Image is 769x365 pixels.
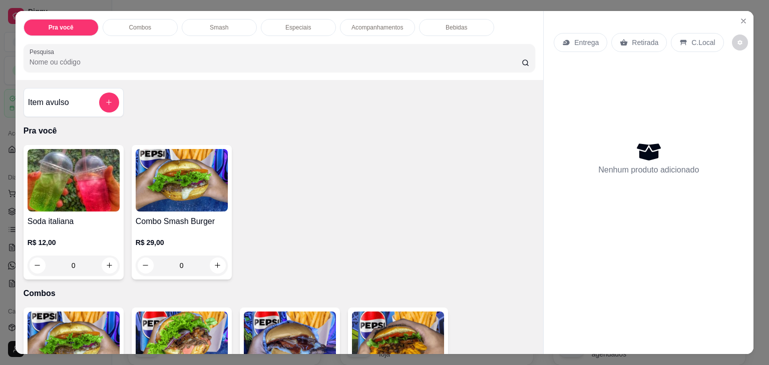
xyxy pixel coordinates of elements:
p: Nenhum produto adicionado [598,164,699,176]
p: Pra você [24,125,536,137]
button: Close [735,13,751,29]
p: Acompanhamentos [351,23,403,31]
button: decrease-product-quantity [732,34,748,50]
label: Pesquisa [30,47,58,56]
h4: Soda italiana [28,215,120,227]
img: product-image [136,149,228,211]
img: product-image [28,149,120,211]
input: Pesquisa [30,57,522,67]
h4: Combo Smash Burger [136,215,228,227]
p: Pra você [49,23,74,31]
button: add-separate-item [99,92,119,112]
p: Bebidas [446,23,467,31]
p: Smash [210,23,228,31]
p: Especiais [285,23,311,31]
p: R$ 12,00 [28,237,120,247]
p: Combos [129,23,151,31]
p: Retirada [632,37,658,47]
p: C.Local [691,37,715,47]
p: Combos [24,287,536,299]
p: Entrega [574,37,599,47]
h4: Item avulso [28,96,69,108]
p: R$ 29,00 [136,237,228,247]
